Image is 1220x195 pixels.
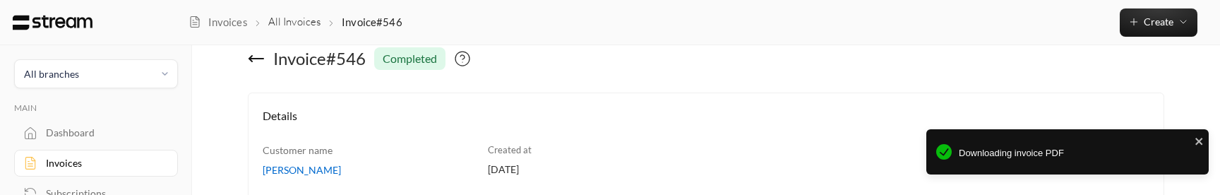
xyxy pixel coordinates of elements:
button: Create [1120,8,1197,37]
a: All Invoices [268,15,321,28]
div: [DATE] [488,162,700,177]
a: Invoices [14,150,178,177]
div: Invoices [46,156,160,170]
span: Created at [488,144,532,155]
a: Invoices [189,14,247,30]
p: MAIN [14,102,178,114]
div: Invoice # 546 [273,47,366,70]
span: completed [383,50,437,67]
nav: breadcrumb [189,14,402,30]
span: Customer name [263,144,333,156]
span: Create [1144,16,1173,28]
img: Logo [11,15,94,30]
div: All branches [24,66,79,81]
button: All branches [14,59,178,88]
a: [PERSON_NAME] [263,163,474,177]
p: Invoice#546 [342,14,402,30]
button: close [1195,134,1204,148]
h4: Details [263,107,1150,138]
span: Downloading invoice PDF [959,146,1199,160]
a: Dashboard [14,119,178,147]
div: Dashboard [46,126,160,140]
